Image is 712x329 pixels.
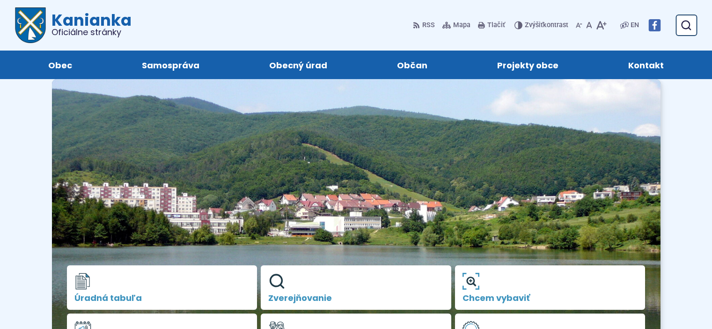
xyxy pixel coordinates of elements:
span: RSS [422,20,435,31]
span: Občan [397,51,427,79]
button: Nastaviť pôvodnú veľkosť písma [584,15,594,35]
button: Zvýšiťkontrast [514,15,570,35]
span: Mapa [453,20,470,31]
a: Mapa [440,15,472,35]
button: Zmenšiť veľkosť písma [574,15,584,35]
a: Obec [22,51,97,79]
span: kontrast [525,22,568,29]
span: Chcem vybaviť [462,293,638,303]
a: Občan [372,51,453,79]
button: Tlačiť [476,15,507,35]
span: Úradná tabuľa [74,293,250,303]
img: Prejsť na domovskú stránku [15,7,46,43]
span: Oficiálne stránky [51,28,132,37]
a: Samospráva [116,51,225,79]
a: RSS [413,15,437,35]
span: Projekty obce [497,51,558,79]
a: Kontakt [603,51,690,79]
a: Projekty obce [472,51,584,79]
a: Obecný úrad [243,51,352,79]
a: Chcem vybaviť [455,265,646,310]
button: Zväčšiť veľkosť písma [594,15,609,35]
span: Kontakt [628,51,664,79]
span: Obecný úrad [269,51,327,79]
span: Zverejňovanie [268,293,444,303]
a: EN [629,20,641,31]
a: Logo Kanianka, prejsť na domovskú stránku. [15,7,132,43]
span: Samospráva [142,51,199,79]
h1: Kanianka [46,12,132,37]
span: EN [631,20,639,31]
a: Zverejňovanie [261,265,451,310]
span: Obec [48,51,72,79]
span: Tlačiť [487,22,505,29]
img: Prejsť na Facebook stránku [648,19,661,31]
a: Úradná tabuľa [67,265,257,310]
span: Zvýšiť [525,21,543,29]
